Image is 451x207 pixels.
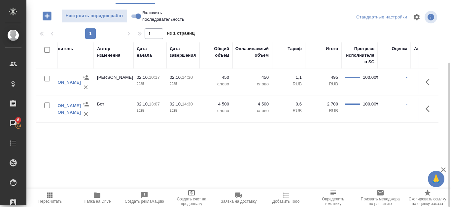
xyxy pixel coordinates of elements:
span: Создать счет на предоплату [172,197,211,206]
a: - [406,75,407,80]
div: Общий объем [203,45,229,59]
p: 2025 [137,81,163,87]
div: Тариф [288,45,302,52]
td: [PERSON_NAME] [94,71,133,94]
span: Скопировать ссылку на оценку заказа [408,197,447,206]
span: 🙏 [431,172,442,186]
a: - [406,102,407,106]
a: 6 [2,115,25,132]
p: 02.10, [137,102,149,106]
p: 14:30 [182,75,193,80]
p: 4 500 [236,101,269,107]
p: слово [236,81,269,87]
span: 6 [13,117,23,123]
div: Оплачиваемый объем [235,45,269,59]
td: Бот [94,98,133,121]
button: Здесь прячутся важные кнопки [422,74,437,90]
p: 13:07 [149,102,160,106]
button: Пересчитать [26,189,74,207]
button: Создать счет на предоплату [168,189,215,207]
p: слово [203,81,229,87]
button: Назначить [81,99,91,109]
span: Включить последовательность [142,10,184,23]
p: 02.10, [170,102,182,106]
a: [PERSON_NAME] [44,80,81,85]
div: 100.00% [363,101,374,107]
p: слово [203,107,229,114]
div: Автор изменения [97,45,130,59]
button: Добавить Todo [262,189,309,207]
p: 4 500 [203,101,229,107]
p: 495 [308,74,338,81]
span: Папка на Drive [84,199,111,204]
button: Удалить [81,82,91,92]
div: Автор оценки [414,45,444,52]
button: Призвать менеджера по развитию [357,189,404,207]
div: Дата начала [137,45,163,59]
span: Определить тематику [313,197,353,206]
span: Посмотреть информацию [425,11,438,23]
span: Добавить Todo [272,199,299,204]
p: 1,1 [275,74,302,81]
button: Папка на Drive [74,189,121,207]
p: 2025 [137,107,163,114]
button: Заявка на доставку [215,189,262,207]
div: Оценка [392,45,407,52]
p: 14:30 [182,102,193,106]
p: 450 [236,74,269,81]
p: RUB [308,81,338,87]
span: Пересчитать [38,199,62,204]
button: Создать рекламацию [121,189,168,207]
p: 0,6 [275,101,302,107]
div: 100.00% [363,74,374,81]
p: 02.10, [137,75,149,80]
div: Прогресс исполнителя в SC [345,45,374,65]
div: Исполнитель [44,45,73,52]
button: Определить тематику [309,189,357,207]
a: [PERSON_NAME] [PERSON_NAME] [44,103,81,115]
div: split button [355,12,409,22]
p: 450 [203,74,229,81]
div: Дата завершения [170,45,196,59]
div: Итого [326,45,338,52]
p: 2025 [170,107,196,114]
span: Призвать менеджера по развитию [361,197,400,206]
button: Скопировать ссылку на оценку заказа [404,189,451,207]
button: 🙏 [428,171,444,187]
p: 2 700 [308,101,338,107]
button: Добавить работу [38,9,56,23]
p: 2025 [170,81,196,87]
p: 02.10, [170,75,182,80]
button: Настроить порядок работ [61,9,127,23]
span: Настроить порядок работ [65,12,124,20]
p: 10:17 [149,75,160,80]
p: RUB [275,107,302,114]
p: RUB [308,107,338,114]
span: Создать рекламацию [125,199,164,204]
span: Настроить таблицу [409,9,425,25]
span: Заявка на доставку [221,199,257,204]
p: слово [236,107,269,114]
button: Назначить [81,73,91,82]
button: Удалить [81,109,91,119]
span: из 1 страниц [167,29,195,39]
p: RUB [275,81,302,87]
